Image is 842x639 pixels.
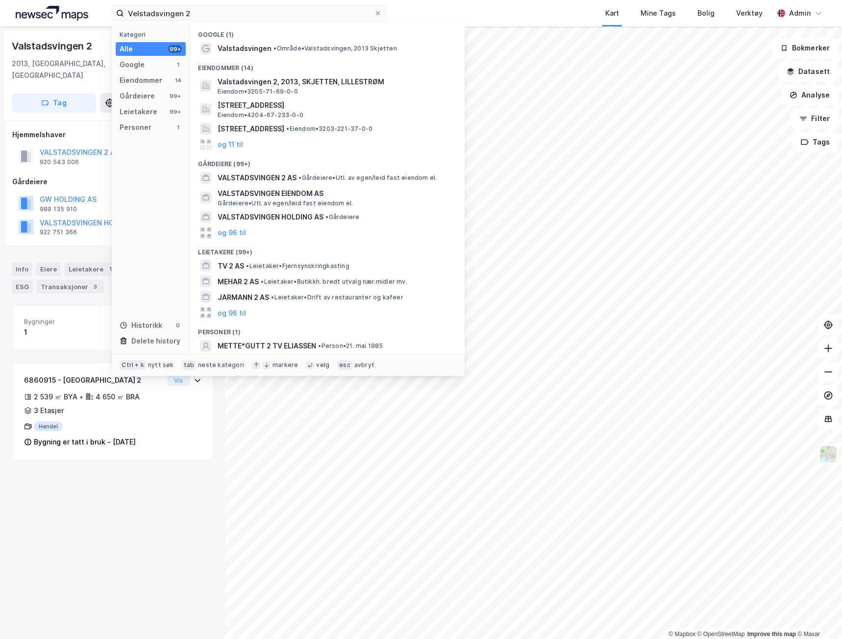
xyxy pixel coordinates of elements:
div: Transaksjoner [37,280,104,294]
div: 3 [90,282,100,292]
button: Filter [791,109,838,128]
span: Eiendom • 3203-221-37-0-0 [286,125,372,133]
div: Verktøy [736,7,763,19]
div: Admin [789,7,811,19]
span: Gårdeiere • Utl. av egen/leid fast eiendom el. [298,174,437,182]
span: Leietaker • Butikkh. bredt utvalg nær.midler mv. [261,278,407,286]
div: 99+ [168,108,182,116]
button: Analyse [781,85,838,105]
div: Bygning er tatt i bruk - [DATE] [34,436,136,448]
span: [STREET_ADDRESS] [218,123,284,135]
span: Eiendom • 4204-67-233-0-0 [218,111,303,119]
span: • [298,174,301,181]
span: VALSTADSVINGEN HOLDING AS [218,211,323,223]
div: 1 [174,61,182,69]
span: • [261,278,264,285]
div: Google (1) [190,23,465,41]
span: • [273,45,276,52]
span: JARMANN 2 AS [218,292,269,303]
div: Eiere [36,262,61,276]
div: 989 135 910 [40,205,77,213]
span: Område • Valstadsvingen, 2013 Skjetten [273,45,396,52]
span: • [325,213,328,221]
div: 99+ [168,45,182,53]
span: Gårdeiere [325,213,359,221]
span: Gårdeiere • Utl. av egen/leid fast eiendom el. [218,199,353,207]
div: 922 751 366 [40,228,77,236]
div: Hjemmelshaver [12,129,213,141]
div: Bolig [697,7,715,19]
div: Leietakere (99+) [190,241,465,258]
div: Leietakere [65,262,119,276]
div: 4 650 ㎡ BRA [96,391,140,403]
div: ESG [12,280,33,294]
div: Info [12,262,32,276]
div: Personer [120,122,151,133]
span: Valstadsvingen 2, 2013, SKJETTEN, LILLESTRØM [218,76,453,88]
div: Kontrollprogram for chat [793,592,842,639]
span: TV 2 AS [218,260,244,272]
span: • [246,262,249,270]
div: 3 Etasjer [34,405,64,417]
span: • [271,294,274,301]
div: Eiendommer (14) [190,56,465,74]
span: Leietaker • Fjernsynskringkasting [246,262,349,270]
button: og 11 til [218,139,243,150]
div: tab [182,360,197,370]
div: Alle [120,43,133,55]
div: markere [272,361,298,369]
div: Gårdeiere (99+) [190,152,465,170]
div: Delete history [131,335,180,347]
span: Bygninger [24,318,109,326]
button: Tag [12,93,96,113]
button: Tags [792,132,838,152]
div: Eiendommer [120,74,162,86]
div: 920 543 006 [40,158,79,166]
div: Historikk [120,319,162,331]
img: logo.a4113a55bc3d86da70a041830d287a7e.svg [16,6,88,21]
a: Improve this map [747,631,796,638]
div: Gårdeiere [120,90,155,102]
div: Kategori [120,31,186,38]
div: Ctrl + k [120,360,146,370]
span: Valstadsvingen [218,43,272,54]
button: Bokmerker [772,38,838,58]
div: nytt søk [148,361,174,369]
span: Leietaker • Drift av restauranter og kafeer [271,294,403,301]
img: Z [819,445,838,464]
div: 2013, [GEOGRAPHIC_DATA], [GEOGRAPHIC_DATA] [12,58,162,81]
div: 1 [105,264,115,274]
div: Personer (1) [190,320,465,338]
div: 6860915 - [GEOGRAPHIC_DATA] 2 [24,374,164,386]
span: [STREET_ADDRESS] [218,99,453,111]
a: Mapbox [669,631,695,638]
div: Kart [605,7,619,19]
iframe: Chat Widget [793,592,842,639]
span: VALSTADSVINGEN 2 AS [218,172,297,184]
input: Søk på adresse, matrikkel, gårdeiere, leietakere eller personer [124,6,374,21]
div: 0 [174,321,182,329]
div: avbryt [354,361,374,369]
span: VALSTADSVINGEN EIENDOM AS [218,188,453,199]
span: • [318,342,321,349]
span: METTE*GUTT 2 TV ELIASSEN [218,340,316,352]
button: Vis [168,374,190,386]
div: velg [316,361,329,369]
a: OpenStreetMap [697,631,745,638]
div: 1 [174,123,182,131]
div: esc [337,360,352,370]
span: • [286,125,289,132]
div: Google [120,59,145,71]
div: 1 [24,326,109,338]
button: Datasett [778,62,838,81]
div: Gårdeiere [12,176,213,188]
div: • [79,393,83,401]
button: og 96 til [218,307,246,319]
div: 2 539 ㎡ BYA [34,391,77,403]
span: Person • 21. mai 1985 [318,342,383,350]
div: 14 [174,76,182,84]
div: Leietakere [120,106,157,118]
button: og 96 til [218,227,246,239]
span: MEHAR 2 AS [218,276,259,288]
div: 99+ [168,92,182,100]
